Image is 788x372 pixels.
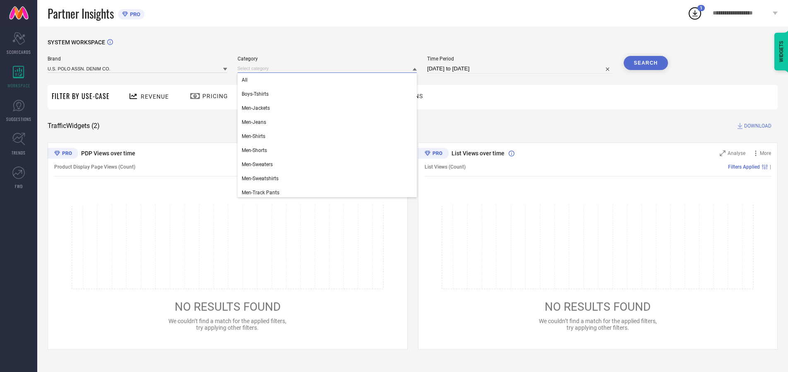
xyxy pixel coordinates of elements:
span: Filters Applied [728,164,760,170]
div: Men-Sweatshirts [238,172,417,186]
div: Men-Jeans [238,115,417,129]
div: Men-Jackets [238,101,417,115]
span: Brand [48,56,227,62]
button: Search [624,56,668,70]
span: We couldn’t find a match for the applied filters, try applying other filters. [168,318,286,331]
div: Open download list [687,6,702,21]
span: All [242,77,247,83]
span: TRENDS [12,150,26,156]
span: More [760,150,771,156]
span: Men-Sweaters [242,162,273,167]
span: | [770,164,771,170]
div: Men-Shorts [238,143,417,157]
span: PRO [128,11,140,17]
span: FWD [15,183,23,189]
span: NO RESULTS FOUND [175,300,281,314]
span: Pricing [202,93,228,99]
span: We couldn’t find a match for the applied filters, try applying other filters. [539,318,657,331]
div: Men-Sweaters [238,157,417,172]
span: Boys-Tshirts [242,91,269,97]
span: List Views over time [452,150,505,157]
span: Men-Track Pants [242,190,279,196]
svg: Zoom [720,150,726,156]
span: Revenue [141,93,169,100]
span: WORKSPACE [7,82,30,89]
span: Partner Insights [48,5,114,22]
span: SCORECARDS [7,49,31,55]
span: Men-Shorts [242,147,267,153]
div: Premium [418,148,449,160]
span: Men-Shirts [242,133,265,139]
span: List Views (Count) [425,164,466,170]
div: All [238,73,417,87]
span: NO RESULTS FOUND [545,300,651,314]
div: Men-Shirts [238,129,417,143]
span: Men-Jackets [242,105,270,111]
span: Men-Sweatshirts [242,176,279,181]
span: SYSTEM WORKSPACE [48,39,105,46]
span: Time Period [427,56,613,62]
div: Boys-Tshirts [238,87,417,101]
span: PDP Views over time [81,150,135,157]
span: Analyse [728,150,745,156]
span: 1 [700,5,702,11]
span: DOWNLOAD [744,122,771,130]
span: SUGGESTIONS [6,116,31,122]
input: Select category [238,64,417,73]
span: Category [238,56,417,62]
span: Men-Jeans [242,119,266,125]
div: Premium [48,148,78,160]
div: Men-Track Pants [238,186,417,200]
span: Filter By Use-Case [52,91,110,101]
input: Select time period [427,64,613,74]
span: Traffic Widgets ( 2 ) [48,122,100,130]
span: Product Display Page Views (Count) [54,164,135,170]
